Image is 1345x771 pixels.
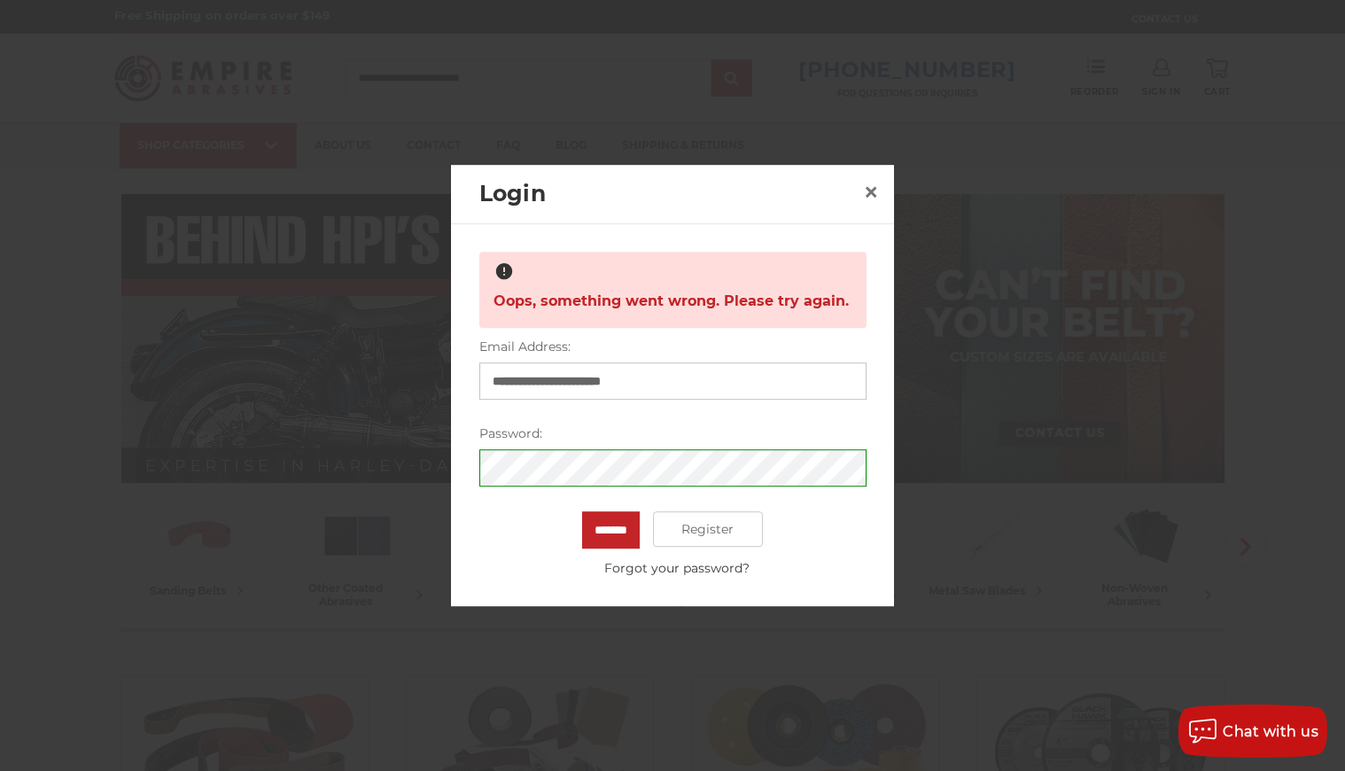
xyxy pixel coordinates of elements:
[653,511,764,547] a: Register
[494,284,849,318] span: Oops, something went wrong. Please try again.
[1223,723,1318,740] span: Chat with us
[479,177,857,211] h2: Login
[479,338,867,356] label: Email Address:
[857,178,885,206] a: Close
[863,175,879,209] span: ×
[1178,705,1327,758] button: Chat with us
[488,559,866,578] a: Forgot your password?
[479,424,867,443] label: Password:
